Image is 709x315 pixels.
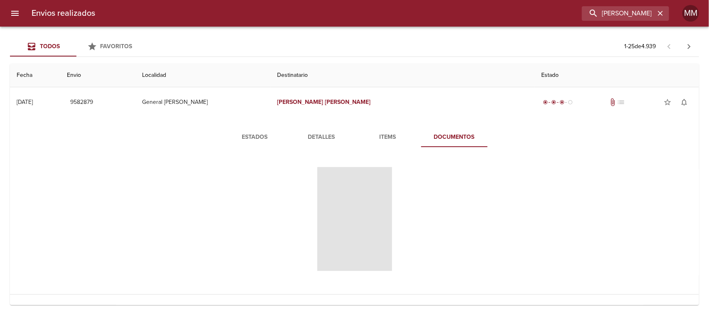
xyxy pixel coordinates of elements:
[227,132,283,143] span: Estados
[624,42,656,51] p: 1 - 25 de 4.939
[325,98,371,106] em: [PERSON_NAME]
[32,7,95,20] h6: Envios realizados
[270,64,535,87] th: Destinatario
[5,3,25,23] button: menu
[617,98,625,106] span: No tiene pedido asociado
[70,97,93,108] span: 9582879
[426,132,483,143] span: Documentos
[582,6,655,21] input: buscar
[559,100,564,105] span: radio_button_checked
[101,43,132,50] span: Favoritos
[277,98,323,106] em: [PERSON_NAME]
[360,132,416,143] span: Items
[535,64,699,87] th: Estado
[541,98,574,106] div: En viaje
[40,43,60,50] span: Todos
[67,95,96,110] button: 9582879
[10,37,143,57] div: Tabs Envios
[10,64,60,87] th: Fecha
[222,127,488,147] div: Tabs detalle de guia
[679,37,699,57] span: Pagina siguiente
[135,64,270,87] th: Localidad
[682,5,699,22] div: MM
[543,100,548,105] span: radio_button_checked
[135,87,270,117] td: General [PERSON_NAME]
[659,42,679,50] span: Pagina anterior
[676,94,692,111] button: Activar notificaciones
[17,98,33,106] div: [DATE]
[680,98,688,106] span: notifications_none
[60,64,135,87] th: Envio
[551,100,556,105] span: radio_button_checked
[659,94,676,111] button: Agregar a favoritos
[663,98,672,106] span: star_border
[682,5,699,22] div: Abrir información de usuario
[70,305,92,315] span: 9531365
[293,132,350,143] span: Detalles
[608,98,617,106] span: Tiene documentos adjuntos
[568,100,573,105] span: radio_button_unchecked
